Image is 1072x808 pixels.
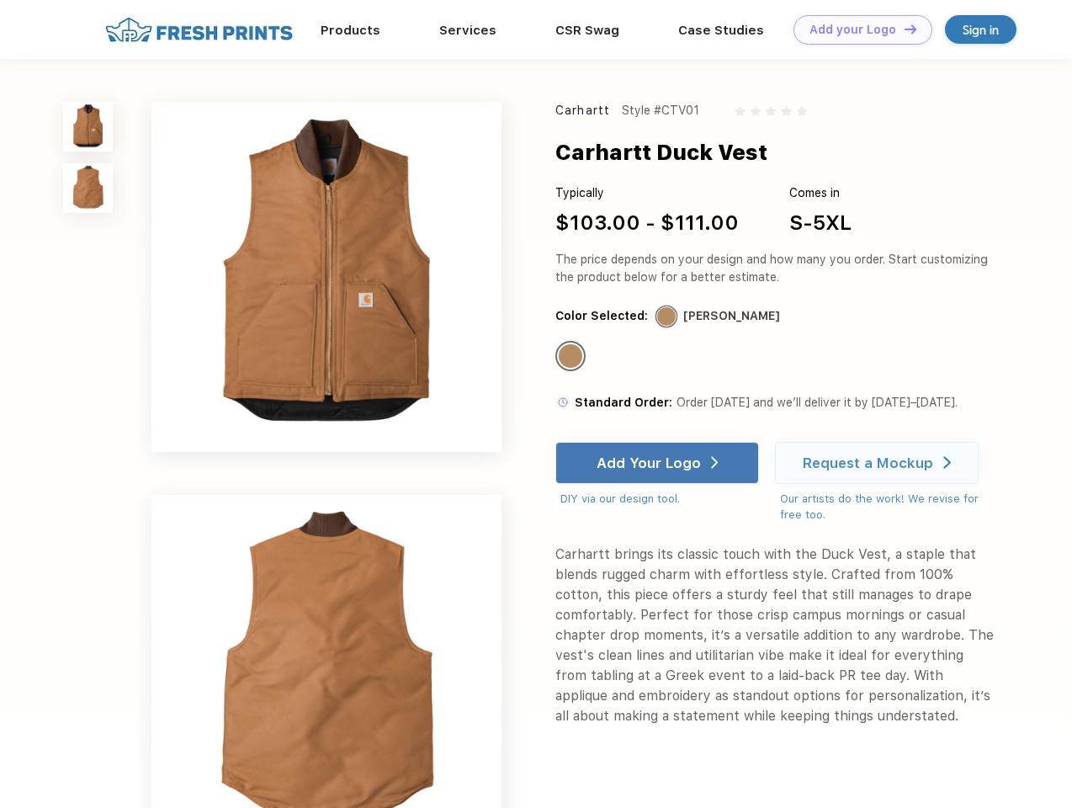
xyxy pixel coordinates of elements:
img: gray_star.svg [781,106,791,116]
div: Request a Mockup [803,454,933,471]
div: Color Selected: [555,307,648,325]
div: Typically [555,184,739,202]
img: white arrow [943,456,951,469]
div: The price depends on your design and how many you order. Start customizing the product below for ... [555,251,995,286]
img: gray_star.svg [797,106,807,116]
a: Products [321,23,380,38]
div: $103.00 - $111.00 [555,208,739,238]
span: Order [DATE] and we’ll deliver it by [DATE]–[DATE]. [677,396,958,409]
div: Comes in [789,184,852,202]
div: Carhartt [555,102,610,120]
a: Sign in [945,15,1016,44]
img: func=resize&h=640 [151,102,502,452]
div: Carhartt Duck Vest [555,136,767,168]
div: Style #CTV01 [622,102,699,120]
img: func=resize&h=100 [63,163,113,213]
img: func=resize&h=100 [63,102,113,151]
img: gray_star.svg [766,106,776,116]
div: Our artists do the work! We revise for free too. [780,491,995,524]
div: [PERSON_NAME] [683,307,780,325]
div: Sign in [963,20,999,40]
img: white arrow [711,456,719,469]
div: Add your Logo [809,23,896,37]
img: DT [905,24,916,34]
img: gray_star.svg [735,106,745,116]
img: gray_star.svg [751,106,761,116]
div: Add Your Logo [597,454,701,471]
div: Carhartt brings its classic touch with the Duck Vest, a staple that blends rugged charm with effo... [555,545,995,726]
div: DIY via our design tool. [560,491,759,508]
div: S-5XL [789,208,852,238]
div: Carhartt Brown [559,344,582,368]
img: standard order [555,395,570,410]
img: fo%20logo%202.webp [100,15,298,45]
span: Standard Order: [575,396,672,409]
